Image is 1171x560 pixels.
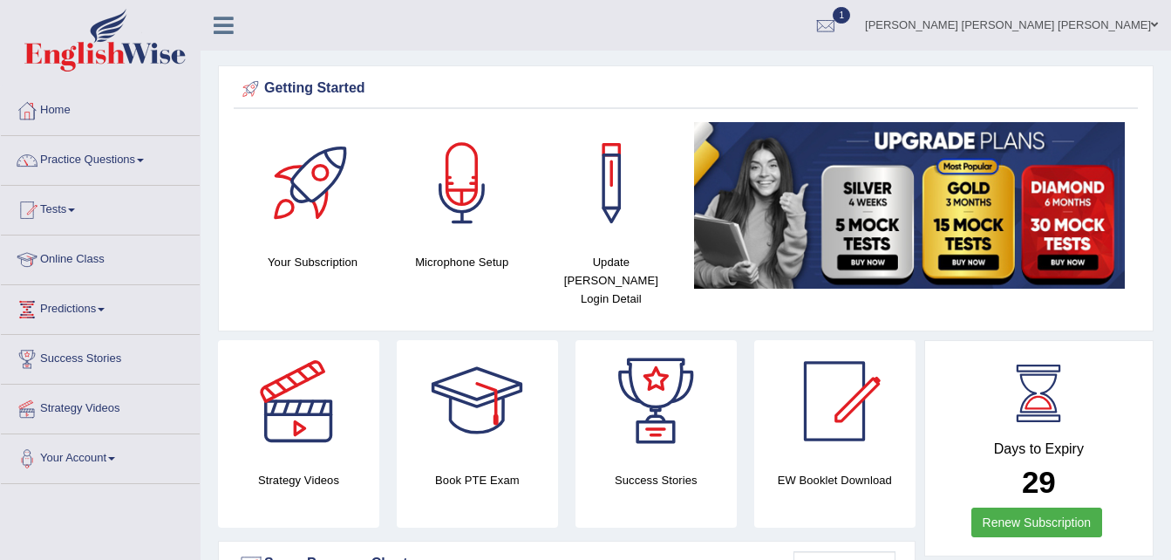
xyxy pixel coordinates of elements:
[833,7,850,24] span: 1
[238,76,1134,102] div: Getting Started
[397,471,558,489] h4: Book PTE Exam
[396,253,528,271] h4: Microphone Setup
[944,441,1134,457] h4: Days to Expiry
[1,136,200,180] a: Practice Questions
[971,508,1103,537] a: Renew Subscription
[694,122,1125,289] img: small5.jpg
[1,285,200,329] a: Predictions
[754,471,916,489] h4: EW Booklet Download
[1,236,200,279] a: Online Class
[1,335,200,379] a: Success Stories
[1022,465,1056,499] b: 29
[1,434,200,478] a: Your Account
[247,253,378,271] h4: Your Subscription
[1,385,200,428] a: Strategy Videos
[1,86,200,130] a: Home
[218,471,379,489] h4: Strategy Videos
[575,471,737,489] h4: Success Stories
[545,253,677,308] h4: Update [PERSON_NAME] Login Detail
[1,186,200,229] a: Tests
